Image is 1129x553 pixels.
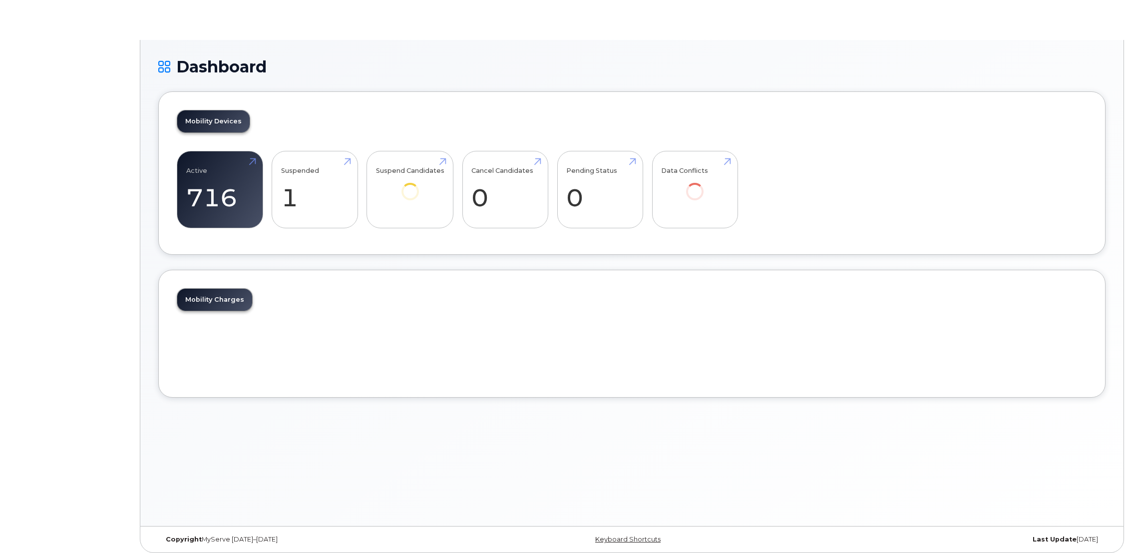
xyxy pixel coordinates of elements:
[661,157,729,214] a: Data Conflicts
[158,58,1106,75] h1: Dashboard
[281,157,349,223] a: Suspended 1
[177,110,250,132] a: Mobility Devices
[186,157,254,223] a: Active 716
[166,536,202,543] strong: Copyright
[1033,536,1077,543] strong: Last Update
[790,536,1106,544] div: [DATE]
[177,289,252,311] a: Mobility Charges
[471,157,539,223] a: Cancel Candidates 0
[566,157,634,223] a: Pending Status 0
[376,157,444,214] a: Suspend Candidates
[595,536,661,543] a: Keyboard Shortcuts
[158,536,474,544] div: MyServe [DATE]–[DATE]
